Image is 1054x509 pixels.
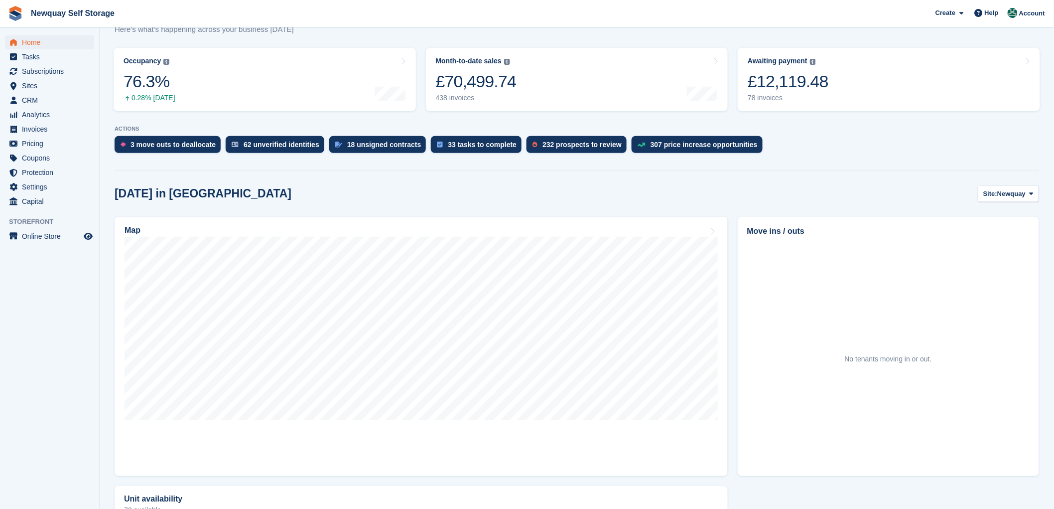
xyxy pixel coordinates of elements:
p: Here's what's happening across your business [DATE] [115,24,304,35]
a: menu [5,180,94,194]
img: verify_identity-adf6edd0f0f0b5bbfe63781bf79b02c33cf7c696d77639b501bdc392416b5a36.svg [232,142,239,148]
div: 78 invoices [748,94,828,102]
span: Invoices [22,122,82,136]
a: Awaiting payment £12,119.48 78 invoices [738,48,1040,111]
a: menu [5,229,94,243]
span: Site: [983,189,997,199]
span: Settings [22,180,82,194]
a: menu [5,122,94,136]
a: 33 tasks to complete [431,136,527,158]
a: menu [5,194,94,208]
a: Occupancy 76.3% 0.28% [DATE] [114,48,416,111]
h2: Unit availability [124,495,182,504]
div: 0.28% [DATE] [124,94,175,102]
img: stora-icon-8386f47178a22dfd0bd8f6a31ec36ba5ce8667c1dd55bd0f319d3a0aa187defe.svg [8,6,23,21]
span: Capital [22,194,82,208]
div: 33 tasks to complete [448,141,517,149]
a: menu [5,35,94,49]
div: 232 prospects to review [542,141,622,149]
a: menu [5,64,94,78]
a: Newquay Self Storage [27,5,119,21]
h2: Move ins / outs [747,225,1030,237]
span: Newquay [997,189,1026,199]
a: menu [5,93,94,107]
div: No tenants moving in or out. [845,354,932,364]
span: Analytics [22,108,82,122]
a: Month-to-date sales £70,499.74 438 invoices [426,48,728,111]
a: menu [5,151,94,165]
a: menu [5,50,94,64]
img: JON [1008,8,1018,18]
div: 62 unverified identities [244,141,319,149]
img: task-75834270c22a3079a89374b754ae025e5fb1db73e45f91037f5363f120a921f8.svg [437,142,443,148]
span: Pricing [22,137,82,151]
span: Tasks [22,50,82,64]
span: Sites [22,79,82,93]
a: Map [115,217,728,476]
img: move_outs_to_deallocate_icon-f764333ba52eb49d3ac5e1228854f67142a1ed5810a6f6cc68b1a99e826820c5.svg [121,142,126,148]
span: Storefront [9,217,99,227]
div: 18 unsigned contracts [347,141,421,149]
div: 307 price increase opportunities [651,141,758,149]
img: price_increase_opportunities-93ffe204e8149a01c8c9dc8f82e8f89637d9d84a8eef4429ea346261dce0b2c0.svg [638,143,646,147]
a: 18 unsigned contracts [329,136,431,158]
span: Home [22,35,82,49]
div: £12,119.48 [748,71,828,92]
span: Protection [22,166,82,179]
p: ACTIONS [115,126,1039,132]
span: Subscriptions [22,64,82,78]
div: Month-to-date sales [436,57,502,65]
a: 62 unverified identities [226,136,329,158]
h2: [DATE] in [GEOGRAPHIC_DATA] [115,187,291,200]
img: prospect-51fa495bee0391a8d652442698ab0144808aea92771e9ea1ae160a38d050c398.svg [532,142,537,148]
span: Online Store [22,229,82,243]
img: icon-info-grey-7440780725fd019a000dd9b08b2336e03edf1995a4989e88bcd33f0948082b44.svg [504,59,510,65]
span: Help [985,8,999,18]
span: Coupons [22,151,82,165]
div: Awaiting payment [748,57,807,65]
button: Site: Newquay [978,185,1039,202]
a: menu [5,137,94,151]
span: CRM [22,93,82,107]
span: Create [935,8,955,18]
span: Account [1019,8,1045,18]
a: menu [5,108,94,122]
div: £70,499.74 [436,71,517,92]
h2: Map [125,226,140,235]
a: 3 move outs to deallocate [115,136,226,158]
a: menu [5,79,94,93]
a: 307 price increase opportunities [632,136,768,158]
img: icon-info-grey-7440780725fd019a000dd9b08b2336e03edf1995a4989e88bcd33f0948082b44.svg [163,59,169,65]
img: icon-info-grey-7440780725fd019a000dd9b08b2336e03edf1995a4989e88bcd33f0948082b44.svg [810,59,816,65]
a: menu [5,166,94,179]
div: Occupancy [124,57,161,65]
div: 438 invoices [436,94,517,102]
div: 3 move outs to deallocate [131,141,216,149]
img: contract_signature_icon-13c848040528278c33f63329250d36e43548de30e8caae1d1a13099fd9432cc5.svg [335,142,342,148]
a: 232 prospects to review [527,136,632,158]
a: Preview store [82,230,94,242]
div: 76.3% [124,71,175,92]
